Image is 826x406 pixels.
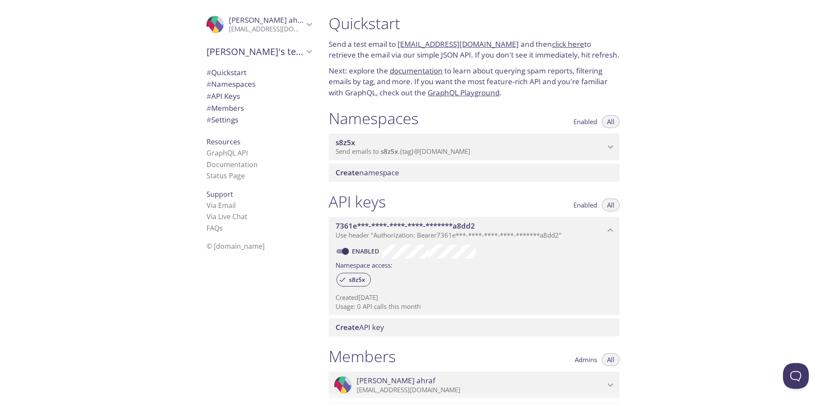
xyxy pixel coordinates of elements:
span: Create [336,322,359,332]
div: Create namespace [329,164,619,182]
div: Members [200,102,318,114]
p: Next: explore the to learn about querying spam reports, filtering emails by tag, and more. If you... [329,65,619,98]
span: # [206,103,211,113]
button: All [602,198,619,211]
span: API Keys [206,91,240,101]
p: Send a test email to and then to retrieve the email via our simple JSON API. If you don't see it ... [329,39,619,61]
h1: Namespaces [329,109,419,128]
span: # [206,79,211,89]
button: Admins [570,353,602,366]
div: s8z5x [336,273,371,287]
button: Enabled [568,198,602,211]
div: Ayman's team [200,40,318,63]
div: Team Settings [200,114,318,126]
button: All [602,115,619,128]
span: Settings [206,115,238,125]
div: Create API Key [329,318,619,336]
a: FAQ [206,223,223,233]
div: s8z5x namespace [329,134,619,160]
div: Ayman ahraf [200,10,318,39]
span: Create [336,168,359,177]
span: Members [206,103,244,113]
span: s8z5x [381,147,398,156]
h1: API keys [329,192,386,211]
div: Ayman ahraf [329,372,619,398]
p: Usage: 0 API calls this month [336,302,613,311]
p: [EMAIL_ADDRESS][DOMAIN_NAME] [357,386,605,394]
span: Namespaces [206,79,256,89]
iframe: Help Scout Beacon - Open [783,363,809,389]
a: Status Page [206,171,245,180]
button: Enabled [568,115,602,128]
span: # [206,115,211,125]
button: All [602,353,619,366]
a: Documentation [206,160,258,169]
h1: Quickstart [329,14,619,33]
span: # [206,67,211,77]
div: Quickstart [200,67,318,79]
span: [PERSON_NAME] ahraf [229,15,308,25]
span: API key [336,322,384,332]
a: GraphQL Playground [428,88,499,98]
span: [PERSON_NAME] ahraf [357,376,435,385]
a: click here [552,39,584,49]
a: [EMAIL_ADDRESS][DOMAIN_NAME] [398,39,519,49]
span: s8z5x [336,137,355,147]
span: s8z5x [344,276,370,284]
span: Support [206,189,233,199]
span: Send emails to . {tag} @[DOMAIN_NAME] [336,147,470,156]
label: Namespace access: [336,259,392,271]
span: # [206,91,211,101]
p: [EMAIL_ADDRESS][DOMAIN_NAME] [229,25,304,34]
div: API Keys [200,90,318,102]
span: [PERSON_NAME]'s team [206,46,304,58]
h1: Members [329,347,396,366]
a: documentation [390,66,443,76]
a: GraphQL API [206,148,248,158]
span: s [219,223,223,233]
a: Via Live Chat [206,212,247,221]
div: Namespaces [200,78,318,90]
a: Enabled [351,247,382,255]
a: Via Email [206,201,236,210]
span: namespace [336,168,399,177]
p: Created [DATE] [336,293,613,302]
span: Quickstart [206,67,247,77]
span: Resources [206,137,240,147]
span: © [DOMAIN_NAME] [206,241,265,251]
